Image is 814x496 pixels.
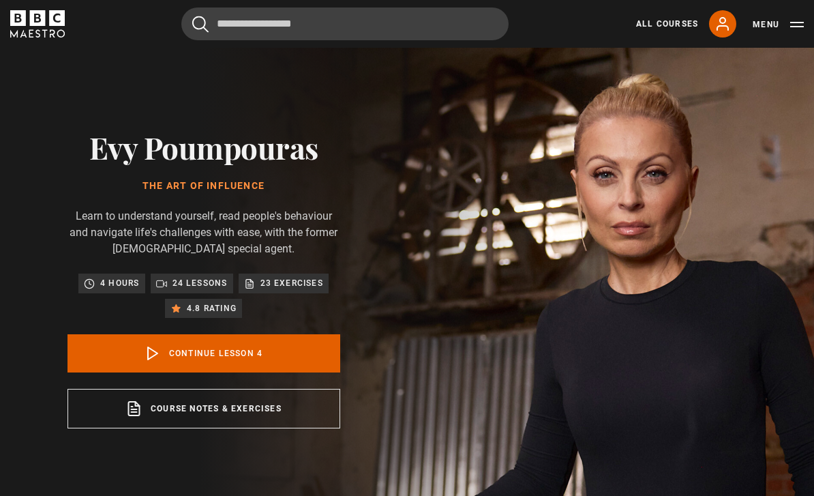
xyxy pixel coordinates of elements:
a: Course notes & exercises [67,389,340,428]
input: Search [181,8,509,40]
svg: BBC Maestro [10,10,65,38]
p: Learn to understand yourself, read people's behaviour and navigate life's challenges with ease, w... [67,208,340,257]
button: Toggle navigation [753,18,804,31]
a: All Courses [636,18,698,30]
p: 4 hours [100,276,139,290]
a: Continue lesson 4 [67,334,340,373]
p: 23 exercises [260,276,323,290]
p: 24 lessons [172,276,228,290]
h2: Evy Poumpouras [67,130,340,164]
button: Submit the search query [192,16,209,33]
p: 4.8 rating [187,302,237,315]
h1: The Art of Influence [67,181,340,192]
